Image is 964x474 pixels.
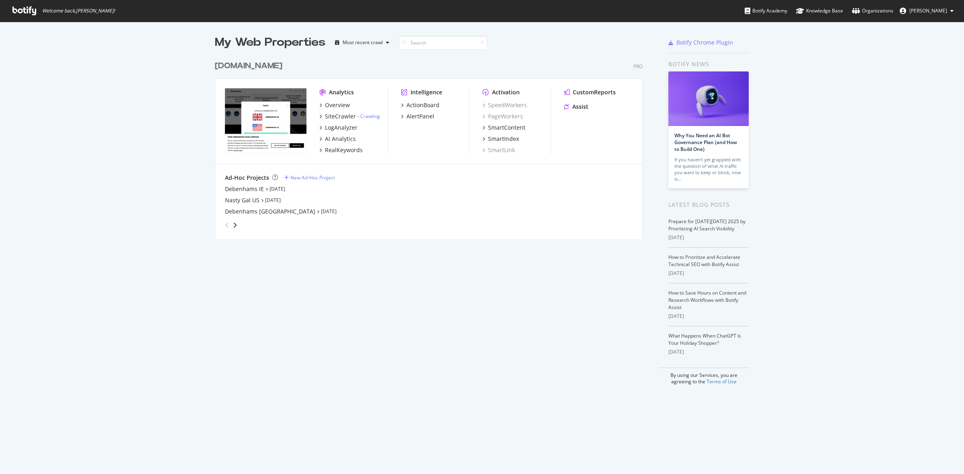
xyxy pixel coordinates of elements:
a: Nasty Gal US [225,196,259,204]
button: Most recent crawl [332,36,392,49]
div: angle-left [222,219,232,232]
a: AlertPanel [401,112,434,120]
a: SmartLink [482,146,515,154]
a: Crawling [360,113,380,120]
div: Organizations [852,7,893,15]
a: [DATE] [265,197,281,203]
a: How to Save Hours on Content and Research Workflows with Botify Assist [668,289,746,311]
a: SpeedWorkers [482,101,527,109]
a: CustomReports [564,88,616,96]
img: Why You Need an AI Bot Governance Plan (and How to Build One) [668,71,749,126]
div: SiteCrawler [325,112,356,120]
a: Terms of Use [707,378,737,385]
a: [DOMAIN_NAME] [215,60,286,72]
div: angle-right [232,221,238,229]
div: Overview [325,101,350,109]
div: grid [215,51,649,239]
div: [DATE] [668,348,749,356]
div: Intelligence [411,88,442,96]
a: Prepare for [DATE][DATE] 2025 by Prioritizing AI Search Visibility [668,218,745,232]
div: Botify news [668,60,749,69]
div: LogAnalyzer [325,124,357,132]
a: What Happens When ChatGPT Is Your Holiday Shopper? [668,332,741,346]
a: [DATE] [270,185,285,192]
input: Search [399,36,487,50]
div: Most recent crawl [343,40,383,45]
div: AI Analytics [325,135,356,143]
div: Botify Chrome Plugin [676,39,733,47]
a: Debenhams [GEOGRAPHIC_DATA] [225,208,315,216]
div: RealKeywords [325,146,363,154]
a: Assist [564,103,588,111]
div: Latest Blog Posts [668,200,749,209]
a: Debenhams IE [225,185,264,193]
span: Welcome back, [PERSON_NAME] ! [42,8,115,14]
a: PageWorkers [482,112,523,120]
div: Pro [633,63,643,70]
a: Overview [319,101,350,109]
a: Why You Need an AI Bot Governance Plan (and How to Build One) [674,132,737,153]
div: Activation [492,88,520,96]
img: debenhams.com [225,88,306,153]
div: Analytics [329,88,354,96]
span: Zubair Kakuji [909,7,947,14]
div: Ad-Hoc Projects [225,174,269,182]
a: SiteCrawler- Crawling [319,112,380,120]
div: ActionBoard [406,101,439,109]
div: [DOMAIN_NAME] [215,60,282,72]
div: Botify Academy [745,7,787,15]
a: LogAnalyzer [319,124,357,132]
a: SmartIndex [482,135,519,143]
a: [DATE] [321,208,337,215]
div: SmartContent [488,124,525,132]
div: My Web Properties [215,35,325,51]
a: How to Prioritize and Accelerate Technical SEO with Botify Assist [668,254,740,268]
a: SmartContent [482,124,525,132]
a: New Ad-Hoc Project [284,174,335,181]
div: By using our Services, you are agreeing to the [658,368,749,385]
a: Botify Chrome Plugin [668,39,733,47]
a: AI Analytics [319,135,356,143]
div: If you haven’t yet grappled with the question of what AI traffic you want to keep or block, now is… [674,157,743,182]
div: [DATE] [668,313,749,320]
div: [DATE] [668,234,749,241]
a: ActionBoard [401,101,439,109]
div: Assist [572,103,588,111]
div: New Ad-Hoc Project [290,174,335,181]
button: [PERSON_NAME] [893,4,960,17]
a: RealKeywords [319,146,363,154]
div: SmartIndex [488,135,519,143]
div: CustomReports [573,88,616,96]
div: - [357,113,380,120]
div: [DATE] [668,270,749,277]
div: AlertPanel [406,112,434,120]
div: Knowledge Base [796,7,843,15]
